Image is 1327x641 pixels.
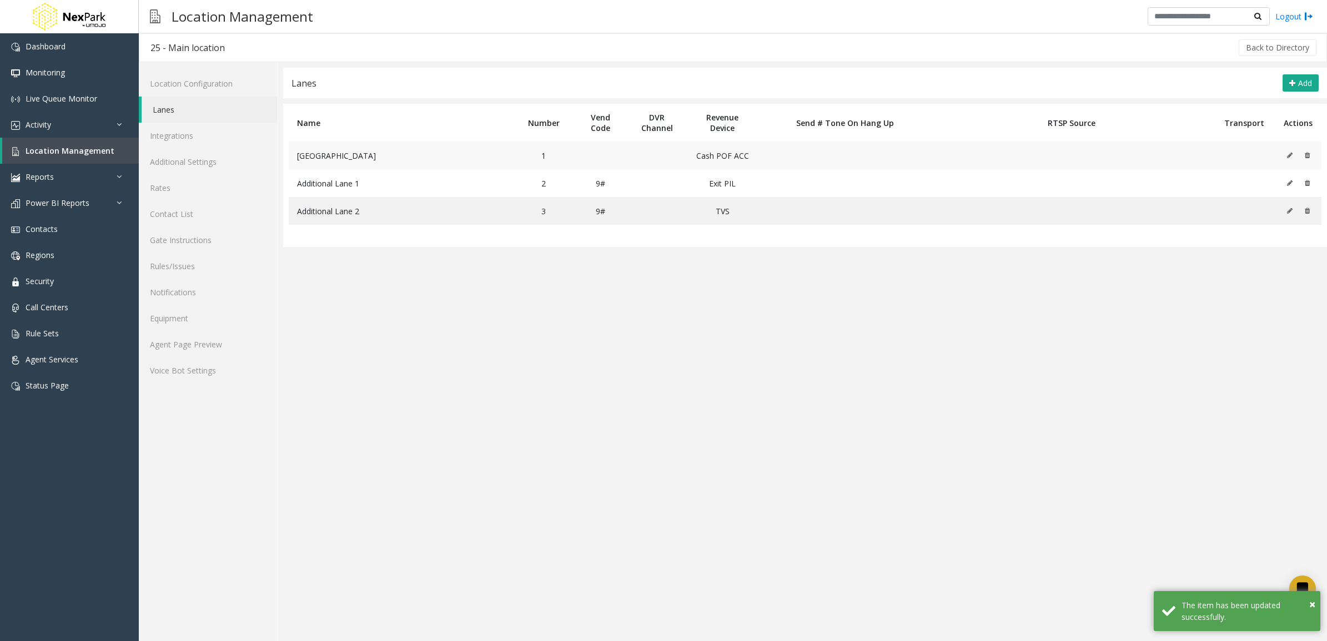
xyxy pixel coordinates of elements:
img: 'icon' [11,199,20,208]
span: Rule Sets [26,328,59,339]
span: Additional Lane 2 [297,206,359,216]
a: Notifications [139,279,277,305]
a: Additional Settings [139,149,277,175]
th: Transport [1213,104,1275,142]
a: Lanes [142,97,277,123]
a: Voice Bot Settings [139,357,277,383]
img: 'icon' [11,121,20,130]
span: Live Queue Monitor [26,93,97,104]
img: 'icon' [11,304,20,312]
th: Vend Code [572,104,629,142]
button: Close [1309,596,1315,613]
th: Actions [1275,104,1321,142]
img: pageIcon [150,3,160,30]
img: 'icon' [11,69,20,78]
span: Add [1298,78,1312,88]
td: 2 [515,169,572,197]
a: Rules/Issues [139,253,277,279]
th: DVR Channel [629,104,685,142]
span: Reports [26,171,54,182]
a: Logout [1275,11,1313,22]
button: Back to Directory [1239,39,1316,56]
th: Name [289,104,515,142]
span: × [1309,597,1315,612]
span: Monitoring [26,67,65,78]
a: Location Configuration [139,70,277,97]
img: 'icon' [11,173,20,182]
a: Contact List [139,201,277,227]
div: Lanes [291,76,316,90]
td: 3 [515,197,572,225]
a: Equipment [139,305,277,331]
td: Cash POF ACC [685,142,760,169]
img: 'icon' [11,95,20,104]
span: Security [26,276,54,286]
a: Integrations [139,123,277,149]
span: Power BI Reports [26,198,89,208]
div: The item has been updated successfully. [1182,599,1312,623]
a: Gate Instructions [139,227,277,253]
span: Agent Services [26,354,78,365]
a: Agent Page Preview [139,331,277,357]
span: Regions [26,250,54,260]
th: Number [515,104,572,142]
td: TVS [685,197,760,225]
span: Call Centers [26,302,68,312]
span: Dashboard [26,41,66,52]
td: 9# [572,169,629,197]
h3: Location Management [166,3,319,30]
span: Contacts [26,224,58,234]
th: Send # Tone On Hang Up [760,104,930,142]
img: 'icon' [11,330,20,339]
img: 'icon' [11,147,20,156]
img: 'icon' [11,382,20,391]
th: Revenue Device [685,104,760,142]
span: [GEOGRAPHIC_DATA] [297,150,376,161]
span: Activity [26,119,51,130]
span: Status Page [26,380,69,391]
img: 'icon' [11,277,20,286]
img: 'icon' [11,356,20,365]
img: 'icon' [11,43,20,52]
a: Location Management [2,138,139,164]
img: 'icon' [11,225,20,234]
td: Exit PIL [685,169,760,197]
span: Additional Lane 1 [297,178,359,189]
td: 1 [515,142,572,169]
img: 'icon' [11,251,20,260]
td: 9# [572,197,629,225]
th: RTSP Source [930,104,1213,142]
img: logout [1304,11,1313,22]
span: Location Management [26,145,114,156]
a: Rates [139,175,277,201]
div: 25 - Main location [150,41,225,55]
button: Add [1283,74,1319,92]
